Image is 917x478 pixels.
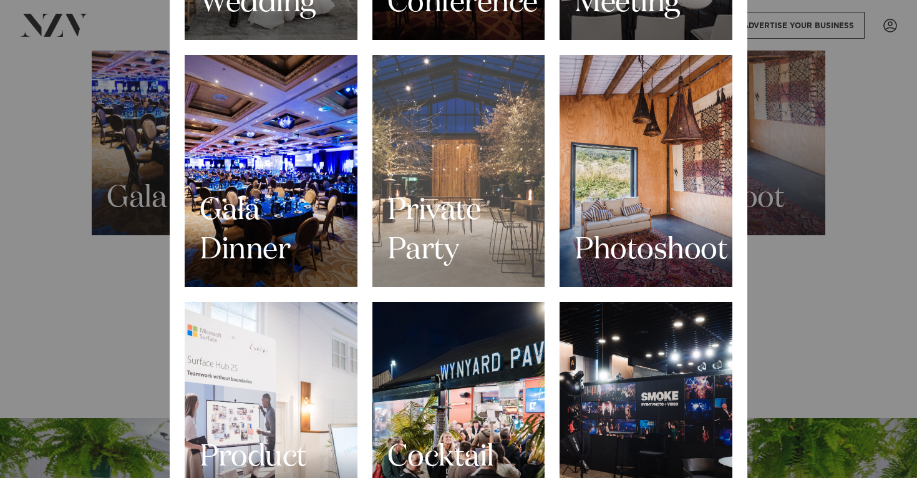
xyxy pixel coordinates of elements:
h3: Private Party [387,192,530,270]
h3: Gala Dinner [200,192,342,270]
h3: Photoshoot [575,231,727,270]
a: Gala Dinner Gala Dinner [185,55,357,286]
a: Private Party Private Party [372,55,545,286]
a: Photoshoot Photoshoot [560,55,732,286]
